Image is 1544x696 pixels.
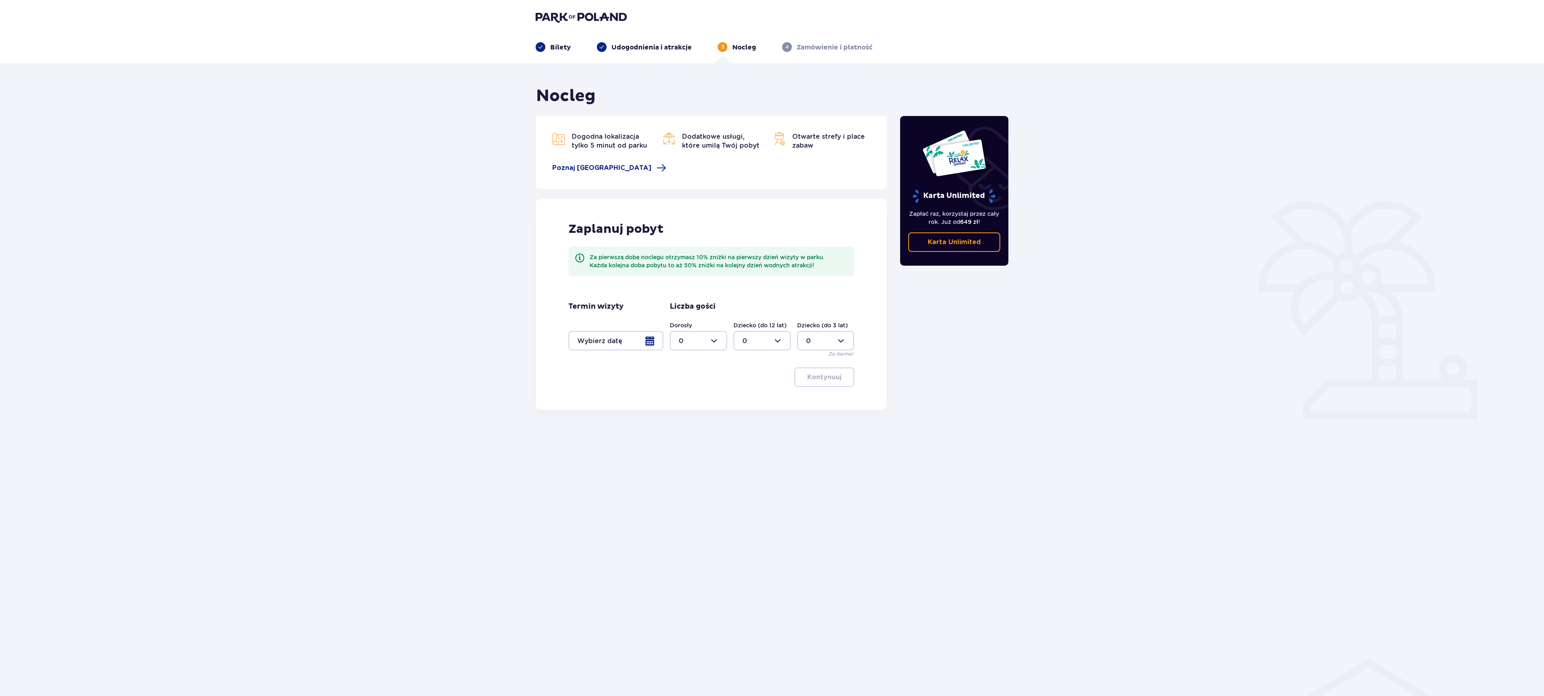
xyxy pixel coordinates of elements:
[794,367,854,387] button: Kontynuuj
[670,302,716,311] p: Liczba gości
[785,43,789,51] p: 4
[773,132,786,145] img: Map Icon
[590,253,848,269] div: Za pierwszą dobę noclegu otrzymasz 10% zniżki na pierwszy dzień wizyty w parku. Każda kolejna dob...
[908,232,1001,252] a: Karta Unlimited
[568,221,664,237] p: Zaplanuj pobyt
[732,43,756,52] p: Nocleg
[721,43,724,51] p: 3
[912,189,996,203] p: Karta Unlimited
[960,219,978,225] span: 649 zł
[572,133,647,149] span: Dogodna lokalizacja tylko 5 minut od parku
[928,238,981,247] p: Karta Unlimited
[536,11,627,23] img: Park of Poland logo
[550,43,571,52] p: Bilety
[797,43,873,52] p: Zamówienie i płatność
[908,210,1001,226] p: Zapłać raz, korzystaj przez cały rok. Już od !
[568,302,624,311] p: Termin wizyty
[552,132,565,145] img: Map Icon
[807,373,841,382] p: Kontynuuj
[536,86,596,106] h1: Nocleg
[797,321,848,329] label: Dziecko (do 3 lat)
[670,321,692,329] label: Dorosły
[792,133,865,149] span: Otwarte strefy i place zabaw
[611,43,692,52] p: Udogodnienia i atrakcje
[663,132,675,145] img: Bar Icon
[682,133,759,149] span: Dodatkowe usługi, które umilą Twój pobyt
[733,321,787,329] label: Dziecko (do 12 lat)
[829,350,854,358] p: Za darmo!
[552,163,666,173] a: Poznaj [GEOGRAPHIC_DATA]
[552,163,652,172] span: Poznaj [GEOGRAPHIC_DATA]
